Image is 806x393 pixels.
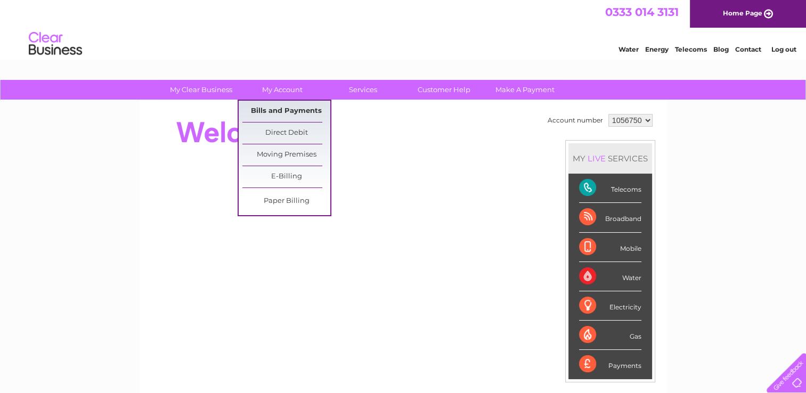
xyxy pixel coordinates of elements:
div: Telecoms [579,174,641,203]
a: E-Billing [242,166,330,187]
div: Broadband [579,203,641,232]
div: Payments [579,350,641,379]
a: Moving Premises [242,144,330,166]
a: 0333 014 3131 [605,5,679,19]
img: logo.png [28,28,83,60]
a: Telecoms [675,45,707,53]
a: Customer Help [400,80,488,100]
div: Mobile [579,233,641,262]
div: LIVE [585,153,608,163]
td: Account number [545,111,606,129]
a: Log out [771,45,796,53]
div: Gas [579,321,641,350]
div: MY SERVICES [568,143,652,174]
a: Bills and Payments [242,101,330,122]
a: Water [618,45,639,53]
a: Paper Billing [242,191,330,212]
div: Electricity [579,291,641,321]
a: Services [319,80,407,100]
a: My Clear Business [157,80,245,100]
div: Water [579,262,641,291]
a: Make A Payment [481,80,569,100]
a: My Account [238,80,326,100]
a: Blog [713,45,729,53]
a: Direct Debit [242,122,330,144]
div: Clear Business is a trading name of Verastar Limited (registered in [GEOGRAPHIC_DATA] No. 3667643... [152,6,655,52]
a: Contact [735,45,761,53]
a: Energy [645,45,669,53]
